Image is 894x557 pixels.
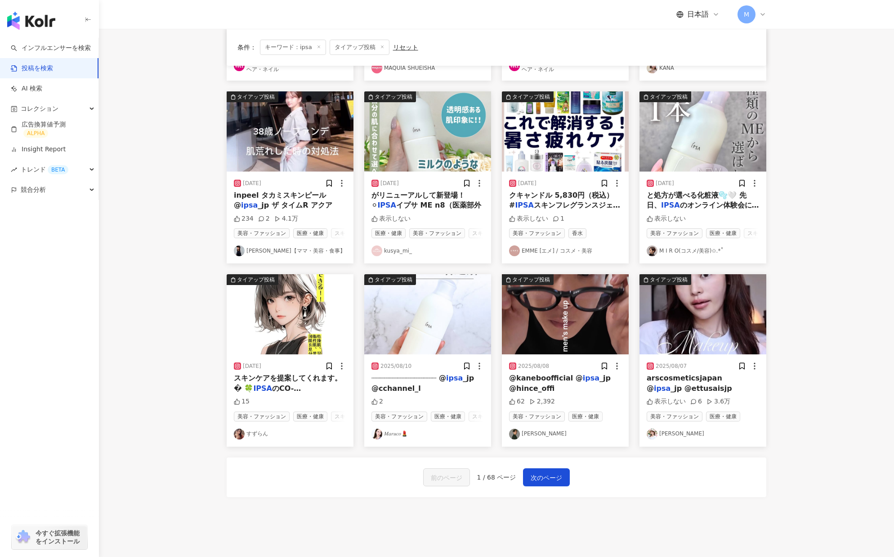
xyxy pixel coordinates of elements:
div: タイアップ投稿 [650,92,688,101]
span: _jp @ettusaisjp [670,384,732,393]
button: タイアップ投稿 [639,91,766,172]
span: _jp @cchannel_l [371,374,474,392]
mark: ipsa [241,201,258,209]
img: KOL Avatar [647,245,657,256]
span: M [744,9,749,19]
button: タイアップ投稿 [364,91,491,172]
div: 6 [690,397,702,406]
img: post-image [502,274,629,354]
span: 医療・健康 [706,228,740,238]
span: 医療・健康 [371,228,406,238]
div: [DATE] [380,180,399,187]
span: _jp @hince_offi [509,374,611,392]
a: KOL Avatar[PERSON_NAME] [509,429,621,439]
span: ┈┈┈┈┈┈┈┈┈┈┈┈┈┈┈ @ [371,374,446,382]
a: KOL AvatarVOCE編集部／美容・コスメ・メイク・ヘア・ネイル [234,58,346,73]
div: BETA [48,165,68,174]
div: 表示しない [647,214,686,223]
a: KOL AvatarMAQUIA SHUEISHA [371,63,484,73]
div: 2 [258,214,270,223]
span: 1 / 68 ページ [477,474,516,481]
span: キーワード：ipsa [260,40,326,55]
a: searchインフルエンサーを検索 [11,44,91,53]
span: 条件 ： [237,44,256,51]
span: 医療・健康 [568,412,603,421]
mark: IPSA [515,201,534,209]
div: [DATE] [656,180,674,187]
span: トレンド [21,159,68,180]
a: KOL Avatar[PERSON_NAME]【ママ・美容・食事】 [234,245,346,256]
img: post-image [639,91,766,172]
div: 2025/08/08 [518,362,549,370]
mark: IPSA [253,384,272,393]
span: arscosmeticsjapan @ [647,374,722,392]
span: スキンケア [469,228,503,238]
mark: IPSA [661,201,680,209]
div: 2025/08/07 [656,362,687,370]
button: タイアップ投稿 [227,274,353,354]
div: 234 [234,214,254,223]
div: 2025/08/10 [380,362,411,370]
img: post-image [639,274,766,354]
button: タイアップ投稿 [364,274,491,354]
img: post-image [364,274,491,354]
span: 医療・健康 [706,412,740,421]
span: 日本語 [687,9,709,19]
mark: ipsa [583,374,599,382]
span: inpeel タカミスキンピール @ [234,191,326,209]
img: KOL Avatar [234,429,245,439]
span: 医療・健康 [431,412,465,421]
span: のCO-[PERSON_NAME]、 ラ [234,384,317,403]
a: KOL AvatarVOCE編集部／美容・コスメ・メイク・ヘア・ネイル [509,58,621,73]
span: タイアップ投稿 [330,40,389,55]
div: 表示しない [647,397,686,406]
span: 香水 [568,228,586,238]
span: 医療・健康 [293,412,327,421]
img: KOL Avatar [509,60,520,71]
div: リセット [393,44,418,51]
button: タイアップ投稿 [639,274,766,354]
a: KOL AvatarKANA [647,63,759,73]
span: 医療・健康 [293,228,327,238]
span: _jp ザ タイムR アクア [258,201,332,209]
div: タイアップ投稿 [237,275,275,284]
span: 競合分析 [21,180,46,200]
img: KOL Avatar [234,245,245,256]
span: スキンケア [331,412,365,421]
div: タイアップ投稿 [237,92,275,101]
span: コレクション [21,99,58,119]
div: 表示しない [509,214,548,223]
div: [DATE] [518,180,536,187]
div: タイアップ投稿 [375,92,412,101]
span: スキンケア [744,228,778,238]
div: 62 [509,397,525,406]
span: 美容・ファッション [509,412,565,421]
div: [DATE] [243,362,261,370]
div: 2 [371,397,383,406]
div: 15 [234,397,250,406]
div: タイアップ投稿 [512,92,550,101]
span: 美容・ファッション [409,228,465,238]
a: KOL AvatarEMME [エメ] / コスメ・美容 [509,245,621,256]
span: 美容・ファッション [371,412,427,421]
img: KOL Avatar [371,245,382,256]
span: のオンライン体験会にて8月から新 [647,201,759,219]
a: KOL AvatarM I R O(コスメ/美容)✩.*˚ [647,245,759,256]
a: KOL Avatarすずらん [234,429,346,439]
mark: IPSA [377,201,396,209]
span: イプサ ME n8（医薬部外 [396,201,481,209]
img: KOL Avatar [509,245,520,256]
div: 4.1万 [274,214,298,223]
img: KOL Avatar [509,429,520,439]
a: chrome extension今すぐ拡張機能をインストール [12,525,87,549]
img: post-image [364,91,491,172]
button: タイアップ投稿 [502,274,629,354]
span: がリニューアルして新登場！ ︎ ⚪︎ [371,191,468,209]
div: タイアップ投稿 [650,275,688,284]
a: KOL Avatar𝑀𝑎𝑟𝑢𝑐𝑜💄 [371,429,484,439]
a: 投稿を検索 [11,64,53,73]
img: post-image [227,274,353,354]
div: 3.6万 [706,397,730,406]
mark: ipsa [654,384,670,393]
span: スキンフレグランスジェル 04 [509,201,620,219]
